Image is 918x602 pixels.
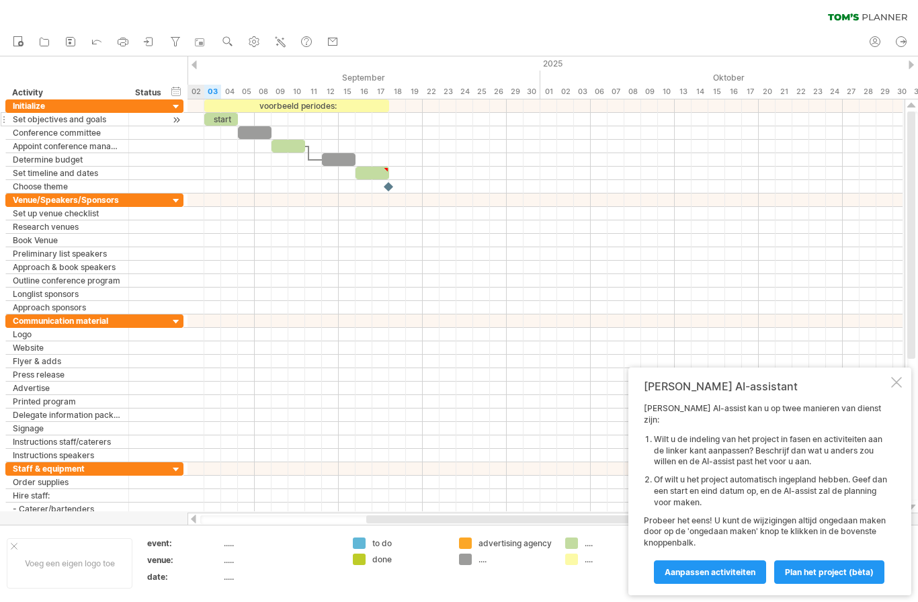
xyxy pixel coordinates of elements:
div: Logo [13,328,122,341]
div: vrijdag, 26 September 2025 [490,85,507,99]
div: vrijdag, 5 September 2025 [238,85,255,99]
div: Set objectives and goals [13,113,122,126]
div: Voeg een eigen logo toe [7,538,132,589]
div: vrijdag, 19 September 2025 [406,85,423,99]
div: scroll naar activiteit [170,113,183,127]
div: Set up venue checklist [13,207,122,220]
a: Plan het project (bèta) [774,560,884,584]
div: Instructions staff/caterers [13,435,122,448]
div: maandag, 27 Oktober 2025 [843,85,860,99]
div: Delegate information package [13,408,122,421]
div: vrijdag, 12 September 2025 [322,85,339,99]
div: maandag, 8 September 2025 [255,85,272,99]
span: Plan het project (bèta) [785,567,874,577]
div: - Caterer/bartenders [13,503,122,515]
div: .... [585,537,658,549]
div: maandag, 22 September 2025 [423,85,440,99]
div: to do [372,537,446,549]
div: event: [147,537,221,549]
div: dinsdag, 14 Oktober 2025 [692,85,708,99]
div: start [204,113,238,126]
div: Hire staff: [13,489,122,502]
div: ..... [224,571,337,583]
li: Of wilt u het project automatisch ingepland hebben. Geef dan een start en eind datum op, en de AI... [654,474,888,508]
div: dinsdag, 28 Oktober 2025 [860,85,876,99]
div: dinsdag, 7 Oktober 2025 [608,85,624,99]
div: donderdag, 2 Oktober 2025 [557,85,574,99]
div: Website [13,341,122,354]
div: woensdag, 22 Oktober 2025 [792,85,809,99]
div: woensdag, 8 Oktober 2025 [624,85,641,99]
div: Research venues [13,220,122,233]
div: [PERSON_NAME] AI-assistant [644,380,888,393]
div: donderdag, 18 September 2025 [389,85,406,99]
div: [PERSON_NAME] AI-assist kan u op twee manieren van dienst zijn: Probeer het eens! U kunt de wijzi... [644,403,888,583]
div: vrijdag, 3 Oktober 2025 [574,85,591,99]
div: donderdag, 11 September 2025 [305,85,322,99]
div: woensdag, 1 Oktober 2025 [540,85,557,99]
div: Status [135,86,161,99]
div: Press release [13,368,122,381]
div: done [372,554,446,565]
div: Choose theme [13,180,122,193]
div: Initialize [13,99,122,112]
div: ..... [224,537,337,549]
div: maandag, 29 September 2025 [507,85,524,99]
div: voorbeeld periodes: [204,99,389,112]
div: woensdag, 24 September 2025 [456,85,473,99]
div: Book Venue [13,234,122,247]
div: donderdag, 9 Oktober 2025 [641,85,658,99]
div: maandag, 20 Oktober 2025 [759,85,776,99]
div: dinsdag, 9 September 2025 [272,85,288,99]
div: maandag, 15 September 2025 [339,85,356,99]
div: vrijdag, 10 Oktober 2025 [658,85,675,99]
div: Flyer & adds [13,355,122,368]
div: dinsdag, 30 September 2025 [524,85,540,99]
div: advertising agency [478,537,552,549]
div: Advertise [13,382,122,394]
a: Aanpassen activiteiten [654,560,766,584]
div: donderdag, 25 September 2025 [473,85,490,99]
div: September 2025 [171,71,540,85]
div: woensdag, 10 September 2025 [288,85,305,99]
div: Preliminary list speakers [13,247,122,260]
div: dinsdag, 21 Oktober 2025 [776,85,792,99]
div: Venue/Speakers/Sponsors [13,193,122,206]
div: woensdag, 3 September 2025 [204,85,221,99]
span: Aanpassen activiteiten [665,567,755,577]
div: woensdag, 29 Oktober 2025 [876,85,893,99]
div: Approach & book speakers [13,261,122,273]
div: donderdag, 16 Oktober 2025 [725,85,742,99]
div: maandag, 13 Oktober 2025 [675,85,692,99]
div: Outline conference program [13,274,122,287]
div: Staff & equipment [13,462,122,475]
div: Approach sponsors [13,301,122,314]
div: donderdag, 30 Oktober 2025 [893,85,910,99]
div: dinsdag, 2 September 2025 [187,85,204,99]
div: Instructions speakers [13,449,122,462]
div: venue: [147,554,221,566]
div: Signage [13,422,122,435]
div: Printed program [13,395,122,408]
div: donderdag, 4 September 2025 [221,85,238,99]
div: date: [147,571,221,583]
div: dinsdag, 16 September 2025 [356,85,372,99]
div: woensdag, 15 Oktober 2025 [708,85,725,99]
div: maandag, 6 Oktober 2025 [591,85,608,99]
div: ..... [224,554,337,566]
div: dinsdag, 23 September 2025 [440,85,456,99]
div: Determine budget [13,153,122,166]
div: Conference committee [13,126,122,139]
div: .... [478,554,552,565]
div: Order supplies [13,476,122,488]
div: Activity [12,86,121,99]
div: .... [585,554,658,565]
div: Set timeline and dates [13,167,122,179]
div: woensdag, 17 September 2025 [372,85,389,99]
li: Wilt u de indeling van het project in fasen en activiteiten aan de linker kant aanpassen? Beschri... [654,434,888,468]
div: Appoint conference manager [13,140,122,153]
div: vrijdag, 24 Oktober 2025 [826,85,843,99]
div: Communication material [13,314,122,327]
div: donderdag, 23 Oktober 2025 [809,85,826,99]
div: vrijdag, 17 Oktober 2025 [742,85,759,99]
